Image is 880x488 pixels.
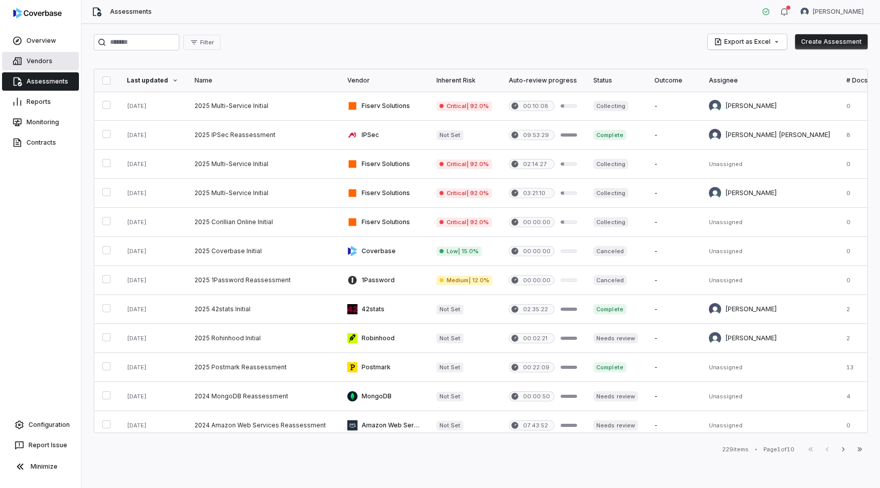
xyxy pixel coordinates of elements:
button: Lili Jiang avatar[PERSON_NAME] [794,4,870,19]
td: - [646,121,701,150]
a: Overview [2,32,79,50]
button: Create Assessment [795,34,868,49]
div: Inherent Risk [436,76,492,85]
div: Name [195,76,331,85]
button: Filter [183,35,221,50]
td: - [646,179,701,208]
td: - [646,92,701,121]
td: - [646,208,701,237]
a: Configuration [4,416,77,434]
button: Minimize [4,456,77,477]
td: - [646,237,701,266]
td: - [646,295,701,324]
div: Outcome [654,76,693,85]
td: - [646,411,701,440]
td: - [646,382,701,411]
a: Assessments [2,72,79,91]
td: - [646,353,701,382]
img: Brian Ball avatar [709,187,721,199]
span: [PERSON_NAME] [813,8,864,16]
img: Brian Ball avatar [709,100,721,112]
img: Kuria Nganga avatar [709,129,721,141]
button: Report Issue [4,436,77,454]
a: Vendors [2,52,79,70]
td: - [646,150,701,179]
div: • [755,446,757,453]
img: Amanda Pettenati avatar [709,303,721,315]
div: Auto-review progress [509,76,577,85]
div: Assignee [709,76,830,85]
span: Filter [200,39,214,46]
span: Assessments [110,8,152,16]
div: Last updated [127,76,178,85]
a: Contracts [2,133,79,152]
img: Lili Jiang avatar [709,332,721,344]
td: - [646,324,701,353]
td: - [646,266,701,295]
a: Monitoring [2,113,79,131]
button: Export as Excel [708,34,787,49]
img: logo-D7KZi-bG.svg [13,8,62,18]
a: Reports [2,93,79,111]
div: Status [593,76,638,85]
div: # Docs [846,76,868,85]
div: 229 items [722,446,749,453]
img: Lili Jiang avatar [801,8,809,16]
div: Vendor [347,76,420,85]
div: Page 1 of 10 [763,446,794,453]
